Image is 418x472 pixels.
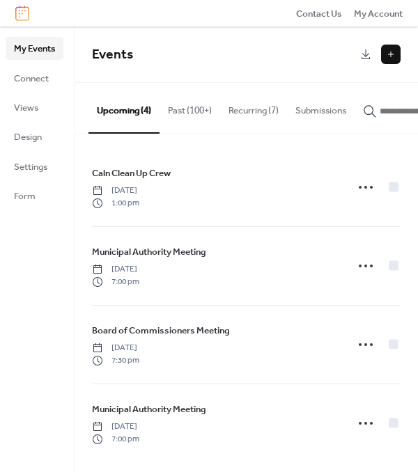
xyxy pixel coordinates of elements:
[160,83,220,132] button: Past (100+)
[92,197,139,210] span: 1:00 pm
[92,433,139,446] span: 7:00 pm
[92,342,139,354] span: [DATE]
[92,276,139,288] span: 7:00 pm
[6,67,63,89] a: Connect
[92,420,139,433] span: [DATE]
[92,244,206,260] a: Municipal Authority Meeting
[6,184,63,207] a: Form
[92,402,206,417] a: Municipal Authority Meeting
[220,83,287,132] button: Recurring (7)
[92,166,171,180] span: Caln Clean Up Crew
[6,155,63,178] a: Settings
[92,354,139,367] span: 7:30 pm
[6,96,63,118] a: Views
[92,245,206,259] span: Municipal Authority Meeting
[92,263,139,276] span: [DATE]
[14,130,42,144] span: Design
[92,184,139,197] span: [DATE]
[15,6,29,21] img: logo
[92,324,230,338] span: Board of Commissioners Meeting
[14,160,47,174] span: Settings
[6,125,63,148] a: Design
[14,101,38,115] span: Views
[354,6,403,20] a: My Account
[92,166,171,181] a: Caln Clean Up Crew
[296,6,342,20] a: Contact Us
[92,42,133,68] span: Events
[354,7,403,21] span: My Account
[14,189,36,203] span: Form
[92,402,206,416] span: Municipal Authority Meeting
[6,37,63,59] a: My Events
[14,72,49,86] span: Connect
[92,323,230,338] a: Board of Commissioners Meeting
[14,42,55,56] span: My Events
[287,83,355,132] button: Submissions
[88,83,160,133] button: Upcoming (4)
[296,7,342,21] span: Contact Us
